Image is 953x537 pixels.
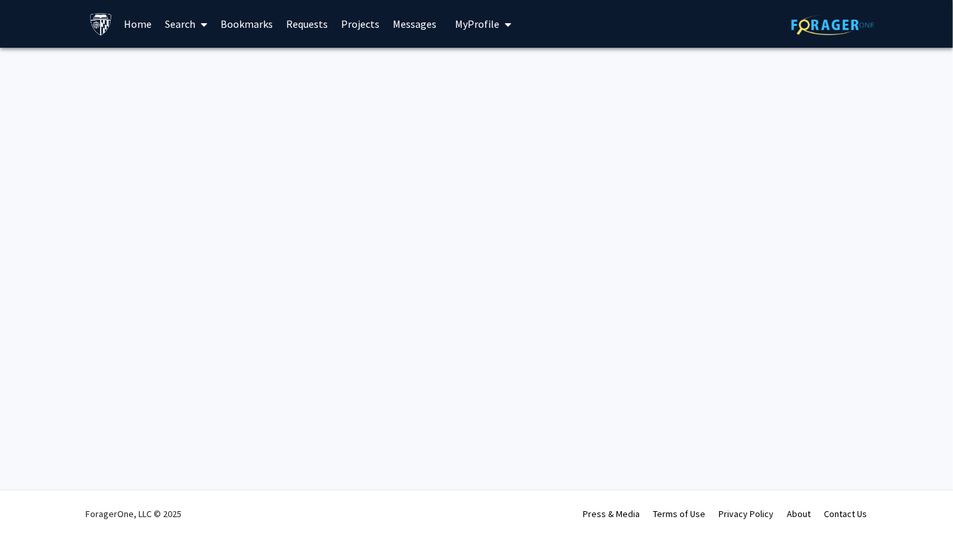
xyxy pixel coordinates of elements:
[455,17,499,30] span: My Profile
[86,491,182,537] div: ForagerOne, LLC © 2025
[279,1,334,47] a: Requests
[787,508,811,520] a: About
[117,1,158,47] a: Home
[825,508,868,520] a: Contact Us
[10,477,56,527] iframe: Chat
[654,508,706,520] a: Terms of Use
[89,13,113,36] img: Johns Hopkins University Logo
[791,15,874,35] img: ForagerOne Logo
[214,1,279,47] a: Bookmarks
[334,1,386,47] a: Projects
[583,508,640,520] a: Press & Media
[158,1,214,47] a: Search
[386,1,443,47] a: Messages
[719,508,774,520] a: Privacy Policy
